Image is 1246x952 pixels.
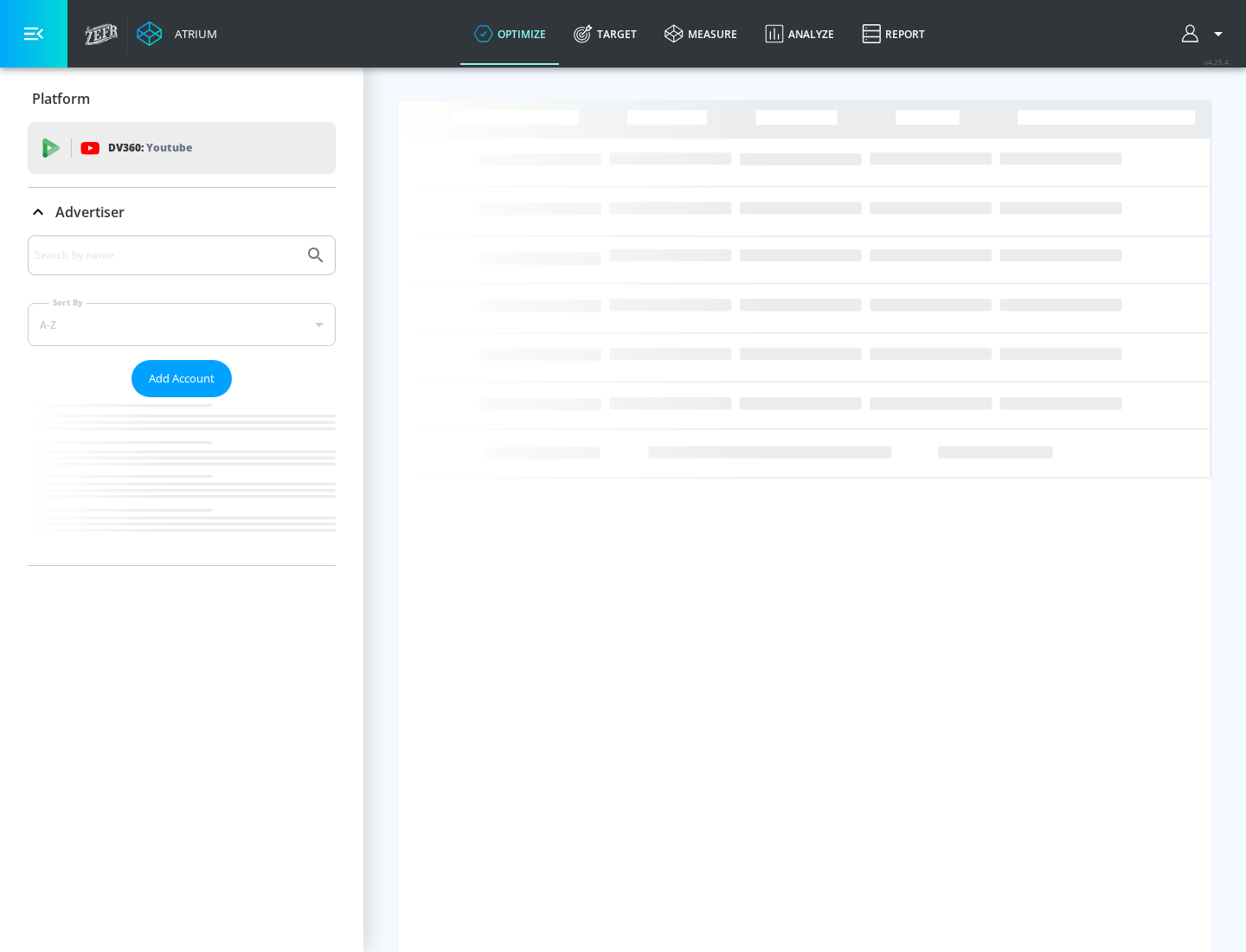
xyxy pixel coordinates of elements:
[651,3,751,65] a: measure
[49,297,87,308] label: Sort By
[560,3,651,65] a: Target
[137,21,217,47] a: Atrium
[848,3,939,65] a: Report
[168,26,217,42] div: Atrium
[28,235,336,565] div: Advertiser
[28,74,336,123] div: Platform
[751,3,848,65] a: Analyze
[28,122,336,174] div: DV360: Youtube
[108,138,192,158] p: DV360:
[1204,57,1229,67] span: v 4.25.4
[32,89,90,108] p: Platform
[460,3,560,65] a: optimize
[28,397,336,565] nav: list of Advertiser
[28,188,336,236] div: Advertiser
[149,369,215,389] span: Add Account
[55,203,125,222] p: Advertiser
[35,244,297,267] input: Search by name
[28,303,336,346] div: A-Z
[146,138,192,157] p: Youtube
[132,360,232,397] button: Add Account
